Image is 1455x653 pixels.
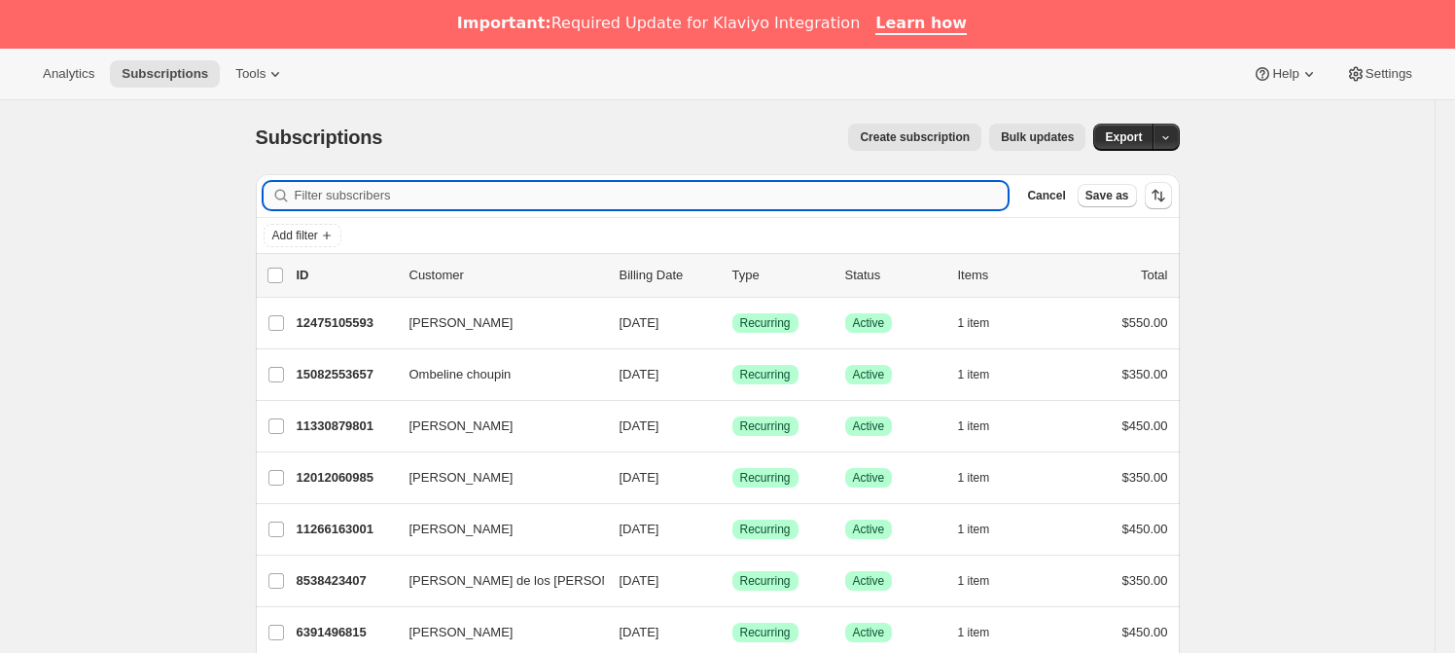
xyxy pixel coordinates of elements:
[272,228,318,243] span: Add filter
[732,266,830,285] div: Type
[958,309,1011,337] button: 1 item
[958,464,1011,491] button: 1 item
[457,14,860,33] div: Required Update for Klaviyo Integration
[1122,367,1168,381] span: $350.00
[297,623,394,642] p: 6391496815
[457,14,551,32] b: Important:
[398,359,592,390] button: Ombeline choupin
[1001,129,1074,145] span: Bulk updates
[1027,188,1065,203] span: Cancel
[620,522,659,536] span: [DATE]
[958,315,990,331] span: 1 item
[620,367,659,381] span: [DATE]
[1334,60,1424,88] button: Settings
[620,315,659,330] span: [DATE]
[1241,60,1330,88] button: Help
[1122,418,1168,433] span: $450.00
[845,266,942,285] p: Status
[958,266,1055,285] div: Items
[297,413,1168,440] div: 11330879801[PERSON_NAME][DATE]SuccessRecurringSuccessActive1 item$450.00
[620,418,659,433] span: [DATE]
[297,464,1168,491] div: 12012060985[PERSON_NAME][DATE]SuccessRecurringSuccessActive1 item$350.00
[398,411,592,442] button: [PERSON_NAME]
[958,413,1011,440] button: 1 item
[398,565,592,597] button: [PERSON_NAME] de los [PERSON_NAME]
[1141,266,1167,285] p: Total
[740,418,791,434] span: Recurring
[620,266,717,285] p: Billing Date
[853,625,885,640] span: Active
[740,522,791,537] span: Recurring
[989,124,1085,151] button: Bulk updates
[398,462,592,493] button: [PERSON_NAME]
[409,468,514,488] span: [PERSON_NAME]
[740,470,791,486] span: Recurring
[848,124,981,151] button: Create subscription
[398,617,592,648] button: [PERSON_NAME]
[620,625,659,639] span: [DATE]
[1122,625,1168,639] span: $450.00
[1366,66,1412,82] span: Settings
[1085,188,1129,203] span: Save as
[297,468,394,488] p: 12012060985
[958,516,1011,543] button: 1 item
[110,60,220,88] button: Subscriptions
[409,520,514,539] span: [PERSON_NAME]
[297,520,394,539] p: 11266163001
[958,418,990,434] span: 1 item
[256,127,383,148] span: Subscriptions
[853,522,885,537] span: Active
[297,365,394,384] p: 15082553657
[297,516,1168,543] div: 11266163001[PERSON_NAME][DATE]SuccessRecurringSuccessActive1 item$450.00
[297,571,394,591] p: 8538423407
[1078,184,1137,207] button: Save as
[398,514,592,545] button: [PERSON_NAME]
[297,361,1168,388] div: 15082553657Ombeline choupin[DATE]SuccessRecurringSuccessActive1 item$350.00
[958,567,1011,595] button: 1 item
[740,315,791,331] span: Recurring
[958,625,990,640] span: 1 item
[1122,573,1168,588] span: $350.00
[297,266,1168,285] div: IDCustomerBilling DateTypeStatusItemsTotal
[1019,184,1073,207] button: Cancel
[1122,522,1168,536] span: $450.00
[853,418,885,434] span: Active
[958,619,1011,646] button: 1 item
[1272,66,1298,82] span: Help
[297,619,1168,646] div: 6391496815[PERSON_NAME][DATE]SuccessRecurringSuccessActive1 item$450.00
[297,313,394,333] p: 12475105593
[409,365,512,384] span: Ombeline choupin
[409,266,604,285] p: Customer
[740,625,791,640] span: Recurring
[297,417,394,436] p: 11330879801
[958,361,1011,388] button: 1 item
[297,266,394,285] p: ID
[43,66,94,82] span: Analytics
[398,308,592,339] button: [PERSON_NAME]
[295,182,1009,209] input: Filter subscribers
[409,571,658,591] span: [PERSON_NAME] de los [PERSON_NAME]
[875,14,967,35] a: Learn how
[297,309,1168,337] div: 12475105593[PERSON_NAME][DATE]SuccessRecurringSuccessActive1 item$550.00
[958,522,990,537] span: 1 item
[235,66,266,82] span: Tools
[958,367,990,382] span: 1 item
[224,60,297,88] button: Tools
[1122,315,1168,330] span: $550.00
[860,129,970,145] span: Create subscription
[740,367,791,382] span: Recurring
[853,470,885,486] span: Active
[958,470,990,486] span: 1 item
[122,66,208,82] span: Subscriptions
[740,573,791,589] span: Recurring
[1093,124,1153,151] button: Export
[1122,470,1168,485] span: $350.00
[620,470,659,485] span: [DATE]
[853,367,885,382] span: Active
[853,573,885,589] span: Active
[264,224,341,247] button: Add filter
[409,313,514,333] span: [PERSON_NAME]
[1105,129,1142,145] span: Export
[409,417,514,436] span: [PERSON_NAME]
[297,567,1168,595] div: 8538423407[PERSON_NAME] de los [PERSON_NAME][DATE]SuccessRecurringSuccessActive1 item$350.00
